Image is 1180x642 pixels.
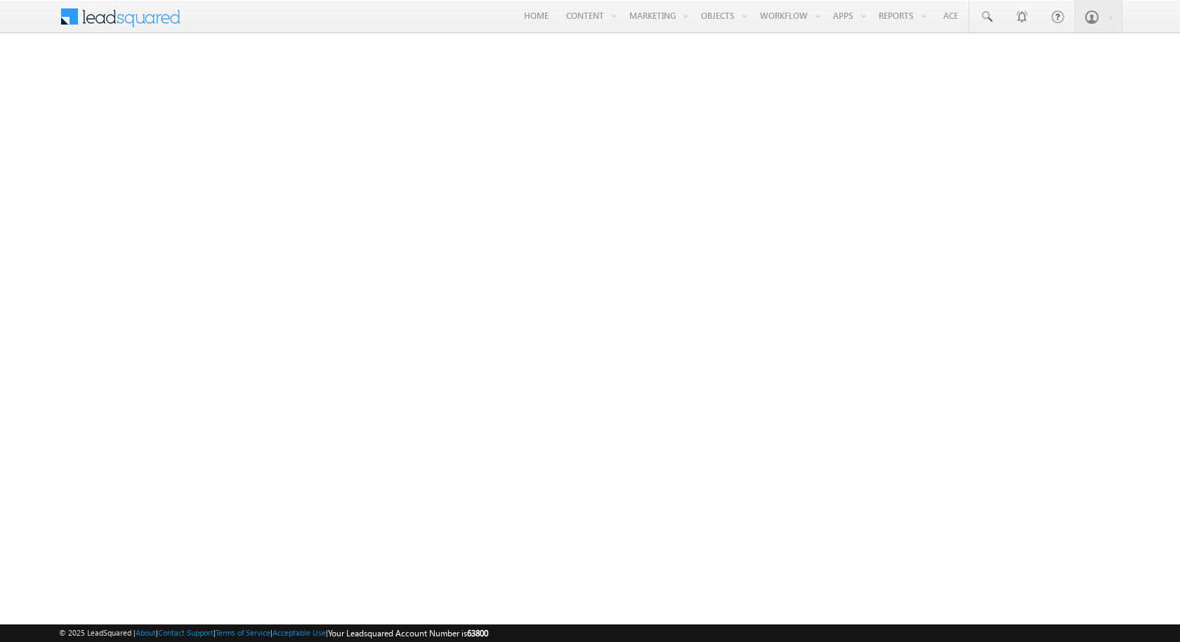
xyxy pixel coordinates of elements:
a: Contact Support [158,628,214,637]
span: 63800 [467,628,488,638]
span: Your Leadsquared Account Number is [328,628,488,638]
a: Acceptable Use [273,628,326,637]
a: About [136,628,156,637]
a: Terms of Service [216,628,270,637]
span: © 2025 LeadSquared | | | | | [59,627,488,640]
